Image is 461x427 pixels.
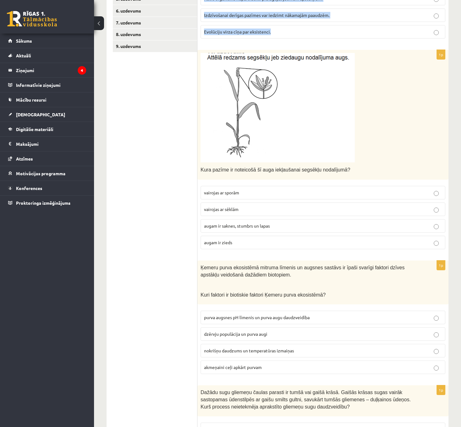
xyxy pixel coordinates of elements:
input: Evolūciju virza cīņa par eksistenci. [434,30,439,35]
span: Konferences [16,185,42,191]
span: Digitālie materiāli [16,126,53,132]
img: A diagram of a plant AI-generated content may be incorrect. [201,53,355,162]
a: Sākums [8,34,86,48]
a: Atzīmes [8,151,86,166]
span: Izdzīvošanai derīgas pazīmes var iedzimt nākamajām paaudzēm. [204,12,329,18]
input: vairojas ar sporām [434,191,439,196]
span: augam ir saknes, stumbrs un lapas [204,223,270,229]
input: augam ir saknes, stumbrs un lapas [434,224,439,229]
input: akmeņaini ceļi apkārt purvam [434,366,439,371]
span: nokrišņu daudzums un temperatūras izmaiņas [204,348,294,353]
a: Maksājumi [8,137,86,151]
span: Sākums [16,38,32,44]
span: akmeņaini ceļi apkārt purvam [204,364,262,370]
p: 1p [437,385,445,395]
span: vairojas ar sēklām [204,206,238,212]
input: augam ir zieds [434,241,439,246]
span: Mācību resursi [16,97,46,103]
a: Ziņojumi4 [8,63,86,77]
span: Motivācijas programma [16,171,65,176]
span: Proktoringa izmēģinājums [16,200,71,206]
a: Konferences [8,181,86,195]
span: [DEMOGRAPHIC_DATA] [16,112,65,117]
span: vairojas ar sporām [204,190,239,195]
p: 1p [437,50,445,60]
legend: Maksājumi [16,137,86,151]
span: Evolūciju virza cīņa par eksistenci. [204,29,271,34]
span: Dažādu sugu gliemeņu čaulas parasti ir tumšā vai gaišā krāsā. Gaišās krāsas sugas vairāk sastopam... [201,390,411,409]
a: 8. uzdevums [113,29,197,40]
input: nokrišņu daudzums un temperatūras izmaiņas [434,349,439,354]
a: [DEMOGRAPHIC_DATA] [8,107,86,122]
span: Atzīmes [16,156,33,161]
a: Motivācijas programma [8,166,86,181]
span: Kura pazīme ir noteicošā šī auga iekļaušanai segsēkļu nodalījumā? [201,167,350,172]
span: dzērvju populācija un purva augi [204,331,267,337]
span: augam ir zieds [204,240,232,245]
a: 9. uzdevums [113,40,197,52]
a: 7. uzdevums [113,17,197,29]
legend: Informatīvie ziņojumi [16,78,86,92]
legend: Ziņojumi [16,63,86,77]
input: Izdzīvošanai derīgas pazīmes var iedzimt nākamajām paaudzēm. [434,13,439,18]
span: Kuri faktori ir biotiskie faktori Ķemeru purva ekosistēmā? [201,292,326,298]
a: 6. uzdevums [113,5,197,17]
a: Proktoringa izmēģinājums [8,196,86,210]
input: vairojas ar sēklām [434,208,439,213]
a: Mācību resursi [8,92,86,107]
span: purva augsnes pH līmenis un purva augu daudzveidība [204,314,310,320]
input: purva augsnes pH līmenis un purva augu daudzveidība [434,316,439,321]
a: Rīgas 1. Tālmācības vidusskola [7,11,57,27]
span: Ķemeru purva ekosistēmā mitruma līmenis un augsnes sastāvs ir īpaši svarīgi faktori dzīves apstāk... [201,265,405,277]
a: Informatīvie ziņojumi [8,78,86,92]
input: dzērvju populācija un purva augi [434,332,439,337]
a: Digitālie materiāli [8,122,86,136]
a: Aktuāli [8,48,86,63]
span: Aktuāli [16,53,31,58]
i: 4 [78,66,86,75]
p: 1p [437,260,445,270]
